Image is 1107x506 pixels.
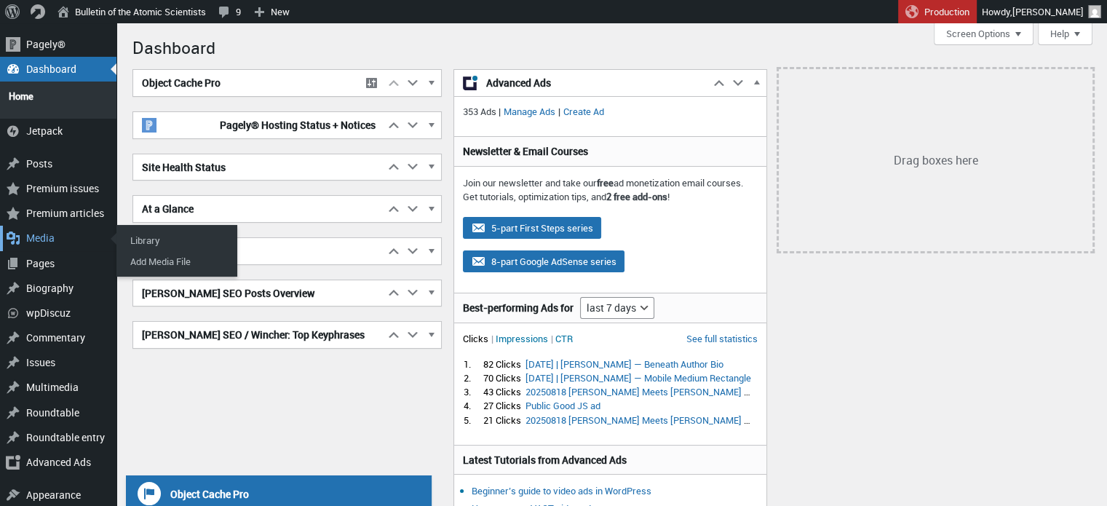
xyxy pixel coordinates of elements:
button: Help [1038,23,1092,45]
h3: Newsletter & Email Courses [463,144,758,159]
a: [DATE] | [PERSON_NAME] — Beneath Author Bio [525,357,723,371]
button: Screen Options [934,23,1033,45]
a: See full statistics [686,332,758,345]
a: Public Good JS ad [525,399,600,412]
h2: Object Cache Pro [133,70,358,96]
h2: [PERSON_NAME] SEO Posts Overview [133,280,384,307]
div: 21 Clicks [483,414,525,427]
h1: Dashboard [132,31,1092,62]
a: Library [120,230,237,250]
a: Beginner’s guide to video ads in WordPress [472,484,651,497]
a: Manage Ads [501,105,558,118]
a: [DATE] | [PERSON_NAME] — Mobile Medium Rectangle [525,371,751,384]
li: Clicks [463,332,493,345]
button: 8-part Google AdSense series [463,250,624,272]
h2: [PERSON_NAME] SEO / Wincher: Top Keyphrases [133,322,384,348]
strong: 2 free add-ons [606,190,667,203]
div: 43 Clicks [483,385,525,398]
a: Create Ad [560,105,607,118]
span: Advanced Ads [486,76,702,90]
a: 20250818 [PERSON_NAME] Meets [PERSON_NAME] — Beneath Author Bio [525,414,833,427]
p: 353 Ads | | [463,105,758,119]
a: 20250818 [PERSON_NAME] Meets [PERSON_NAME] — Mobile Medium Rectangle [525,385,861,398]
div: 27 Clicks [483,399,525,412]
p: Join our newsletter and take our ad monetization email courses. Get tutorials, optimization tips,... [463,176,758,205]
div: 70 Clicks [483,371,525,384]
h2: Activity [133,238,384,264]
div: 82 Clicks [483,357,525,371]
button: 5-part First Steps series [463,217,601,239]
h3: Latest Tutorials from Advanced Ads [463,453,758,467]
h3: Best-performing Ads for [463,301,574,315]
strong: free [597,176,614,189]
div: 2. [464,371,483,384]
div: 5. [464,414,483,427]
div: 3. [464,385,483,398]
div: 4. [464,399,483,412]
div: 1. [464,357,483,371]
img: pagely-w-on-b20x20.png [142,118,156,133]
h2: Pagely® Hosting Status + Notices [133,112,384,138]
li: CTR [555,332,573,345]
span: [PERSON_NAME] [1012,5,1084,18]
h2: Site Health Status [133,154,384,181]
li: Impressions [496,332,553,345]
a: Add Media File [120,251,237,272]
h2: At a Glance [133,196,384,222]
